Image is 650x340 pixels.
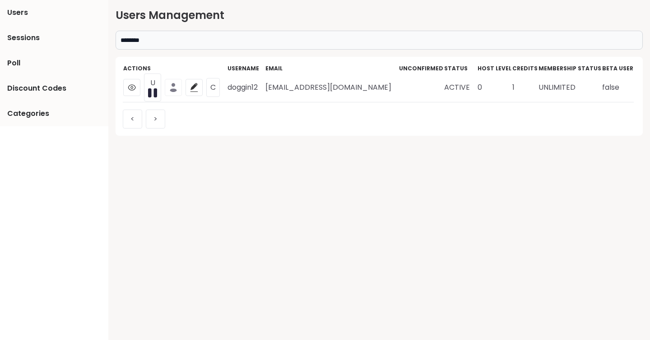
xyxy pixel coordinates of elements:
th: credits [512,64,538,73]
th: Host Level [477,64,512,73]
span: Sessions [7,32,40,43]
th: Beta User [602,64,634,73]
th: Actions [123,64,227,73]
th: Email [265,64,399,73]
td: UNLIMITED [538,73,602,102]
td: 1 [512,73,538,102]
td: doggin12 [227,73,265,102]
span: Poll [7,58,20,69]
th: Membership Status [538,64,602,73]
td: ACTIVE [444,73,477,102]
h2: Users Management [116,7,643,23]
button: < [123,110,142,129]
td: false [602,73,634,102]
th: Unconfirmed [399,64,444,73]
span: Users [7,7,28,18]
span: Categories [7,108,49,119]
button: C [206,78,220,97]
td: [EMAIL_ADDRESS][DOMAIN_NAME] [265,73,399,102]
button: U [144,74,161,101]
button: > [146,110,165,129]
td: 0 [477,73,512,102]
th: Status [444,64,477,73]
span: Discount Codes [7,83,66,94]
th: Username [227,64,265,73]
